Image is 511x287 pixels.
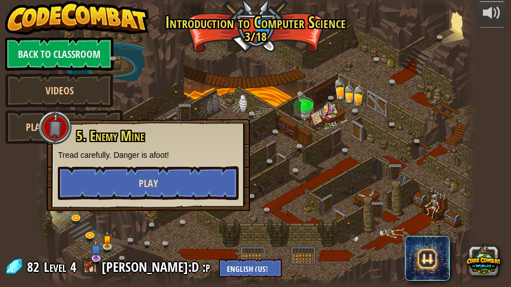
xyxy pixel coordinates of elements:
span: Level [44,258,66,276]
span: 5. Enemy Mine [76,126,144,145]
span: Play [139,176,158,190]
a: Videos [5,74,113,107]
a: Back to Classroom [5,37,113,71]
img: CodeCombat - Learn how to code by playing a game [5,1,149,35]
img: level-banner-started.png [102,231,111,247]
button: Adjust volume [478,1,506,28]
a: Play Golden Goal [5,110,123,144]
span: 82 [27,258,43,276]
span: 4 [70,258,76,276]
img: level-banner-unstarted-subscriber.png [90,240,102,259]
p: Tread carefully. Danger is afoot! [58,149,239,161]
button: Play [58,166,239,200]
a: [PERSON_NAME]:D :p [102,258,213,276]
